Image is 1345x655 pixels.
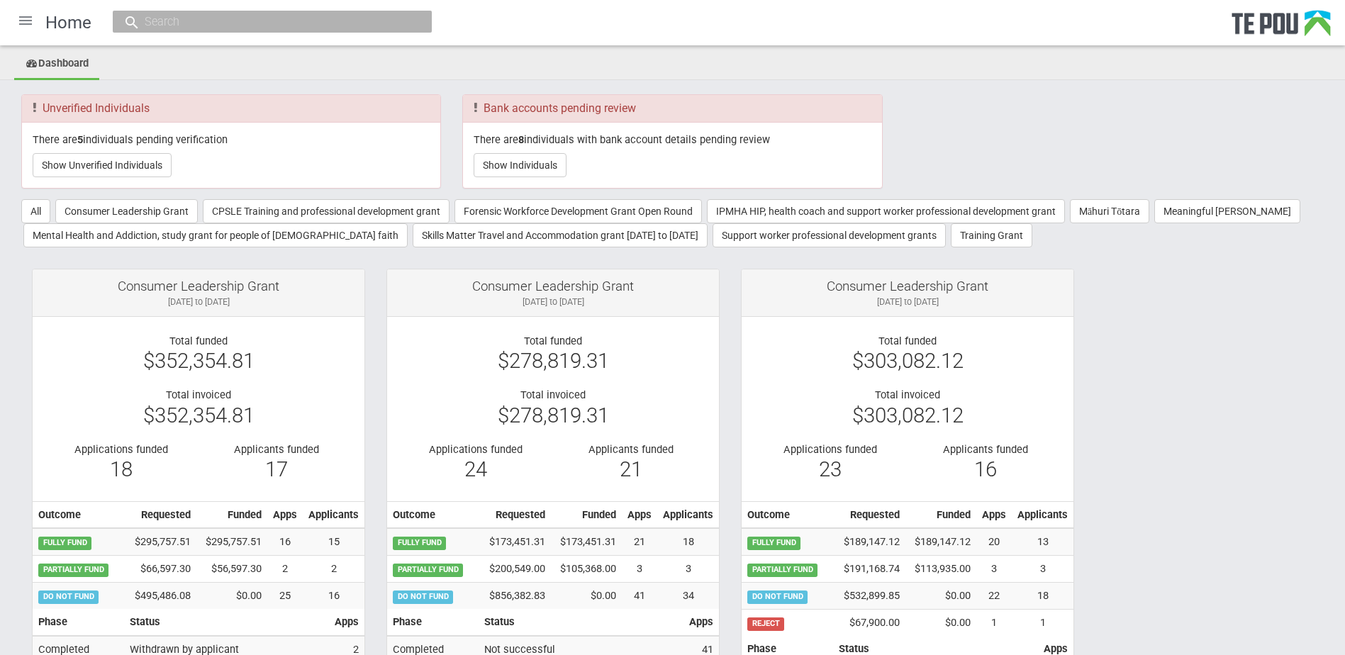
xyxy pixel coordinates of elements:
[752,335,1063,347] div: Total funded
[564,443,698,456] div: Applicants funded
[1012,556,1073,583] td: 3
[196,501,267,528] th: Funded
[303,501,364,528] th: Applicants
[408,443,542,456] div: Applications funded
[454,199,702,223] button: Forensic Workforce Development Grant Open Round
[38,590,99,603] span: DO NOT FUND
[905,556,976,583] td: $113,935.00
[398,280,708,293] div: Consumer Leadership Grant
[474,102,871,115] h3: Bank accounts pending review
[951,223,1032,247] button: Training Grant
[832,583,905,610] td: $532,899.85
[14,49,99,80] a: Dashboard
[752,280,1063,293] div: Consumer Leadership Grant
[683,609,719,636] th: Apps
[477,501,551,528] th: Requested
[387,609,479,636] th: Phase
[976,501,1012,528] th: Apps
[43,354,354,367] div: $352,354.81
[303,556,364,583] td: 2
[905,610,976,636] td: $0.00
[33,609,124,636] th: Phase
[203,199,450,223] button: CPSLE Training and professional development grant
[976,556,1012,583] td: 3
[393,564,463,576] span: PARTIALLY FUND
[622,528,657,555] td: 21
[398,354,708,367] div: $278,819.31
[43,388,354,401] div: Total invoiced
[196,528,267,555] td: $295,757.51
[33,102,430,115] h3: Unverified Individuals
[398,388,708,401] div: Total invoiced
[976,610,1012,636] td: 1
[123,556,196,583] td: $66,597.30
[33,501,123,528] th: Outcome
[393,537,446,549] span: FULLY FUND
[657,583,719,609] td: 34
[43,280,354,293] div: Consumer Leadership Grant
[1012,610,1073,636] td: 1
[905,583,976,610] td: $0.00
[43,335,354,347] div: Total funded
[832,528,905,555] td: $189,147.12
[23,223,408,247] button: Mental Health and Addiction, study grant for people of [DEMOGRAPHIC_DATA] faith
[832,610,905,636] td: $67,900.00
[398,335,708,347] div: Total funded
[657,501,719,528] th: Applicants
[123,528,196,555] td: $295,757.51
[747,537,800,549] span: FULLY FUND
[518,133,524,146] b: 8
[474,153,567,177] button: Show Individuals
[33,153,172,177] button: Show Unverified Individuals
[763,443,897,456] div: Applications funded
[474,133,871,146] p: There are individuals with bank account details pending review
[398,296,708,308] div: [DATE] to [DATE]
[77,133,83,146] b: 5
[1012,501,1073,528] th: Applicants
[303,583,364,609] td: 16
[752,409,1063,422] div: $303,082.12
[1154,199,1300,223] button: Meaningful [PERSON_NAME]
[124,609,329,636] th: Status
[408,463,542,476] div: 24
[905,528,976,555] td: $189,147.12
[38,537,91,549] span: FULLY FUND
[747,590,808,603] span: DO NOT FUND
[209,443,343,456] div: Applicants funded
[752,388,1063,401] div: Total invoiced
[267,583,303,609] td: 25
[43,296,354,308] div: [DATE] to [DATE]
[54,443,188,456] div: Applications funded
[21,199,50,223] button: All
[564,463,698,476] div: 21
[54,463,188,476] div: 18
[976,583,1012,610] td: 22
[1070,199,1149,223] button: Māhuri Tōtara
[752,354,1063,367] div: $303,082.12
[209,463,343,476] div: 17
[267,528,303,555] td: 16
[267,556,303,583] td: 2
[477,583,551,609] td: $856,382.83
[657,556,719,583] td: 3
[387,501,477,528] th: Outcome
[657,528,719,555] td: 18
[140,14,390,29] input: Search
[752,296,1063,308] div: [DATE] to [DATE]
[551,583,622,609] td: $0.00
[477,556,551,583] td: $200,549.00
[393,590,453,603] span: DO NOT FUND
[551,501,622,528] th: Funded
[267,501,303,528] th: Apps
[196,583,267,609] td: $0.00
[622,583,657,609] td: 41
[747,564,817,576] span: PARTIALLY FUND
[123,583,196,609] td: $495,486.08
[33,133,430,146] p: There are individuals pending verification
[622,556,657,583] td: 3
[832,556,905,583] td: $191,168.74
[55,199,198,223] button: Consumer Leadership Grant
[551,556,622,583] td: $105,368.00
[413,223,708,247] button: Skills Matter Travel and Accommodation grant [DATE] to [DATE]
[1012,583,1073,610] td: 18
